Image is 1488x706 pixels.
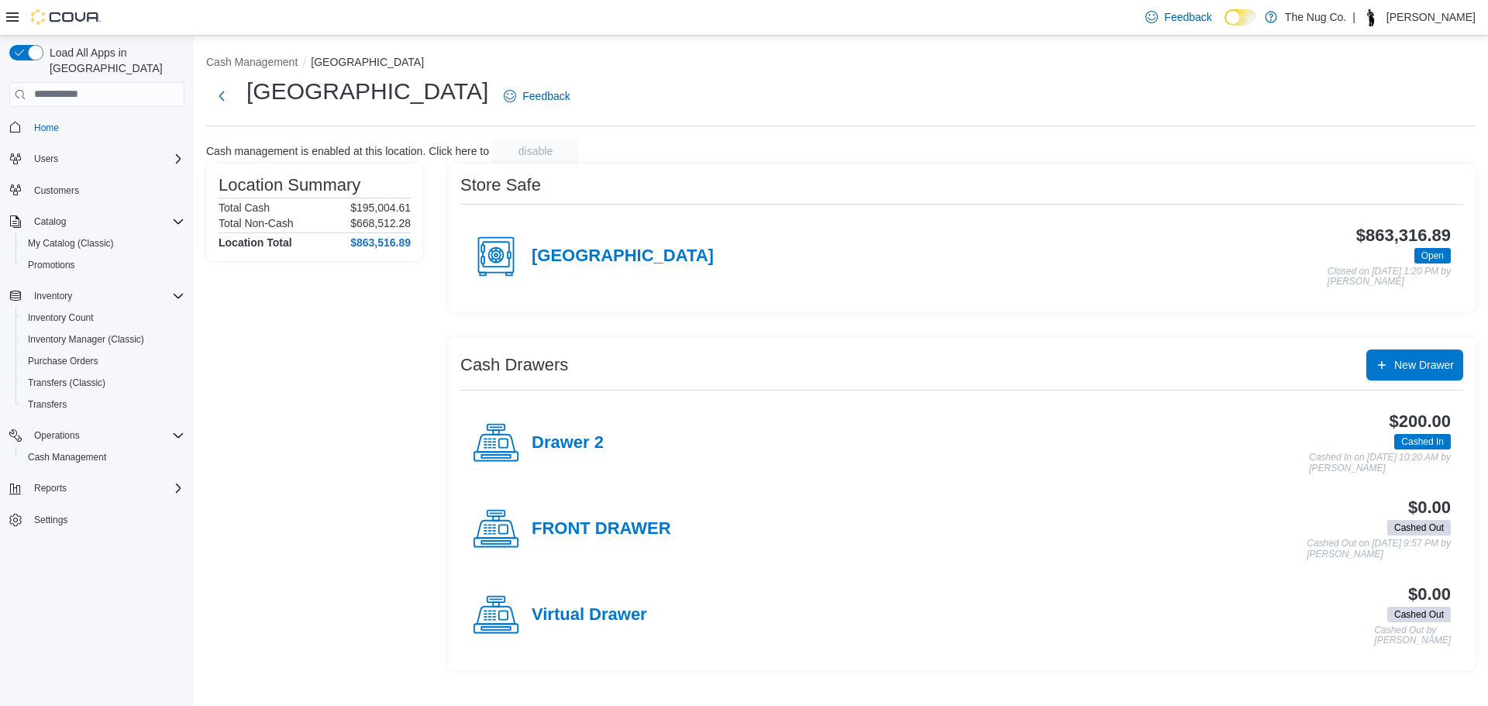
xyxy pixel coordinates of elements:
[460,176,541,195] h3: Store Safe
[532,519,671,539] h4: FRONT DRAWER
[28,377,105,389] span: Transfers (Classic)
[219,201,270,214] h6: Total Cash
[28,150,64,168] button: Users
[34,215,66,228] span: Catalog
[28,181,85,200] a: Customers
[28,398,67,411] span: Transfers
[34,153,58,165] span: Users
[28,355,98,367] span: Purchase Orders
[22,352,184,370] span: Purchase Orders
[3,179,191,201] button: Customers
[34,290,72,302] span: Inventory
[28,212,184,231] span: Catalog
[22,448,112,467] a: Cash Management
[522,88,570,104] span: Feedback
[498,81,576,112] a: Feedback
[206,56,298,68] button: Cash Management
[1309,453,1451,474] p: Cashed In on [DATE] 10:20 AM by [PERSON_NAME]
[1374,625,1451,646] p: Cashed Out by [PERSON_NAME]
[460,356,568,374] h3: Cash Drawers
[1421,249,1444,263] span: Open
[28,259,75,271] span: Promotions
[246,76,488,107] h1: [GEOGRAPHIC_DATA]
[28,333,144,346] span: Inventory Manager (Classic)
[1356,226,1451,245] h3: $863,316.89
[22,395,184,414] span: Transfers
[34,122,59,134] span: Home
[28,451,106,463] span: Cash Management
[28,237,114,250] span: My Catalog (Classic)
[532,605,647,625] h4: Virtual Drawer
[22,448,184,467] span: Cash Management
[43,45,184,76] span: Load All Apps in [GEOGRAPHIC_DATA]
[22,234,120,253] a: My Catalog (Classic)
[34,514,67,526] span: Settings
[28,312,94,324] span: Inventory Count
[3,285,191,307] button: Inventory
[1307,539,1451,560] p: Cashed Out on [DATE] 9:57 PM by [PERSON_NAME]
[219,236,292,249] h4: Location Total
[1394,521,1444,535] span: Cashed Out
[28,118,184,137] span: Home
[28,150,184,168] span: Users
[350,217,411,229] p: $668,512.28
[3,425,191,446] button: Operations
[28,479,184,498] span: Reports
[15,254,191,276] button: Promotions
[15,446,191,468] button: Cash Management
[3,211,191,232] button: Catalog
[1164,9,1211,25] span: Feedback
[1387,607,1451,622] span: Cashed Out
[22,374,112,392] a: Transfers (Classic)
[206,81,237,112] button: Next
[1386,8,1476,26] p: [PERSON_NAME]
[219,176,360,195] h3: Location Summary
[22,308,100,327] a: Inventory Count
[3,116,191,139] button: Home
[28,479,73,498] button: Reports
[22,256,81,274] a: Promotions
[1408,498,1451,517] h3: $0.00
[532,246,714,267] h4: [GEOGRAPHIC_DATA]
[1387,520,1451,536] span: Cashed Out
[34,184,79,197] span: Customers
[350,201,411,214] p: $195,004.61
[22,374,184,392] span: Transfers (Classic)
[28,511,74,529] a: Settings
[3,477,191,499] button: Reports
[1408,585,1451,604] h3: $0.00
[311,56,424,68] button: [GEOGRAPHIC_DATA]
[1401,435,1444,449] span: Cashed In
[22,234,184,253] span: My Catalog (Classic)
[1366,350,1463,381] button: New Drawer
[1224,9,1257,26] input: Dark Mode
[28,510,184,529] span: Settings
[1394,357,1454,373] span: New Drawer
[1362,8,1380,26] div: Thomas Leeder
[15,307,191,329] button: Inventory Count
[22,395,73,414] a: Transfers
[31,9,101,25] img: Cova
[15,232,191,254] button: My Catalog (Classic)
[492,139,579,164] button: disable
[28,119,65,137] a: Home
[15,329,191,350] button: Inventory Manager (Classic)
[350,236,411,249] h4: $863,516.89
[34,429,80,442] span: Operations
[22,330,184,349] span: Inventory Manager (Classic)
[28,426,86,445] button: Operations
[15,394,191,415] button: Transfers
[1139,2,1218,33] a: Feedback
[28,426,184,445] span: Operations
[28,287,78,305] button: Inventory
[22,256,184,274] span: Promotions
[206,54,1476,73] nav: An example of EuiBreadcrumbs
[34,482,67,494] span: Reports
[22,330,150,349] a: Inventory Manager (Classic)
[28,287,184,305] span: Inventory
[1394,434,1451,449] span: Cashed In
[22,352,105,370] a: Purchase Orders
[532,433,604,453] h4: Drawer 2
[1390,412,1451,431] h3: $200.00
